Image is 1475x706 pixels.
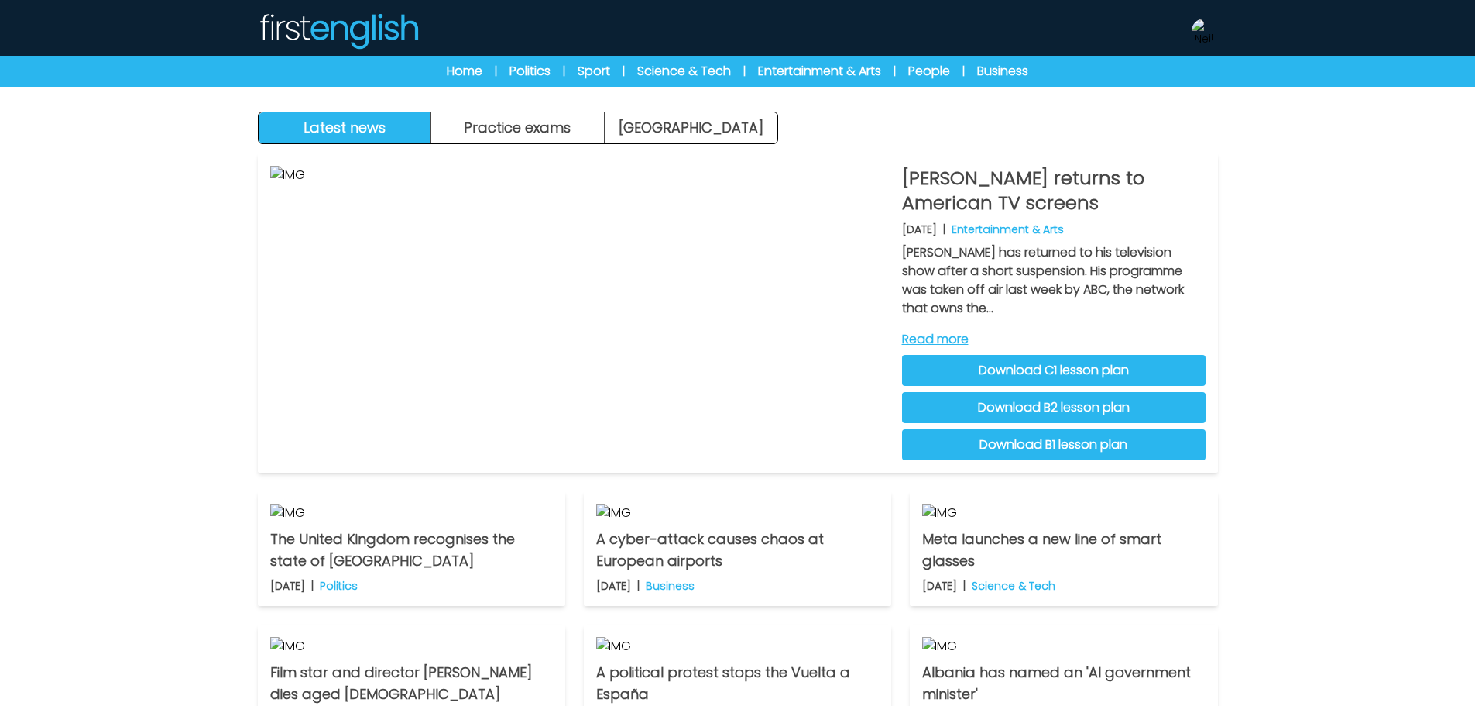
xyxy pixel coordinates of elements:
a: Download C1 lesson plan [902,355,1206,386]
a: Download B2 lesson plan [902,392,1206,423]
a: Sport [578,62,610,81]
a: IMG Meta launches a new line of smart glasses [DATE] | Science & Tech [910,491,1217,606]
span: | [962,64,965,79]
p: [DATE] [902,222,937,237]
span: | [495,64,497,79]
a: Download B1 lesson plan [902,429,1206,460]
b: | [311,578,314,594]
img: IMG [270,504,553,522]
p: Film star and director [PERSON_NAME] dies aged [DEMOGRAPHIC_DATA] [270,662,553,705]
p: Science & Tech [972,578,1055,594]
span: | [623,64,625,79]
a: IMG A cyber-attack causes chaos at European airports [DATE] | Business [584,491,891,606]
img: IMG [270,637,553,656]
a: People [908,62,950,81]
a: IMG The United Kingdom recognises the state of [GEOGRAPHIC_DATA] [DATE] | Politics [258,491,565,606]
span: | [894,64,896,79]
p: [DATE] [270,578,305,594]
span: | [563,64,565,79]
a: Business [977,62,1028,81]
b: | [943,222,945,237]
button: Practice exams [431,112,605,143]
img: Logo [258,12,419,50]
p: [PERSON_NAME] returns to American TV screens [902,166,1206,215]
p: The United Kingdom recognises the state of [GEOGRAPHIC_DATA] [270,529,553,572]
a: [GEOGRAPHIC_DATA] [605,112,777,143]
p: Politics [320,578,358,594]
p: Albania has named an 'AI government minister' [922,662,1205,705]
b: | [637,578,640,594]
p: Entertainment & Arts [952,222,1064,237]
a: Home [447,62,482,81]
p: Business [646,578,695,594]
a: Science & Tech [637,62,731,81]
p: A political protest stops the Vuelta a España [596,662,879,705]
button: Latest news [259,112,432,143]
p: A cyber-attack causes chaos at European airports [596,529,879,572]
img: IMG [922,637,1205,656]
p: [DATE] [596,578,631,594]
img: IMG [596,504,879,522]
img: IMG [922,504,1205,522]
img: IMG [596,637,879,656]
img: Neil Storey [1192,19,1216,43]
a: Entertainment & Arts [758,62,881,81]
img: IMG [270,166,890,460]
a: Read more [902,330,1206,349]
span: | [743,64,746,79]
p: [PERSON_NAME] has returned to his television show after a short suspension. His programme was tak... [902,243,1206,318]
p: [DATE] [922,578,957,594]
p: Meta launches a new line of smart glasses [922,529,1205,572]
a: Politics [509,62,551,81]
b: | [963,578,966,594]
